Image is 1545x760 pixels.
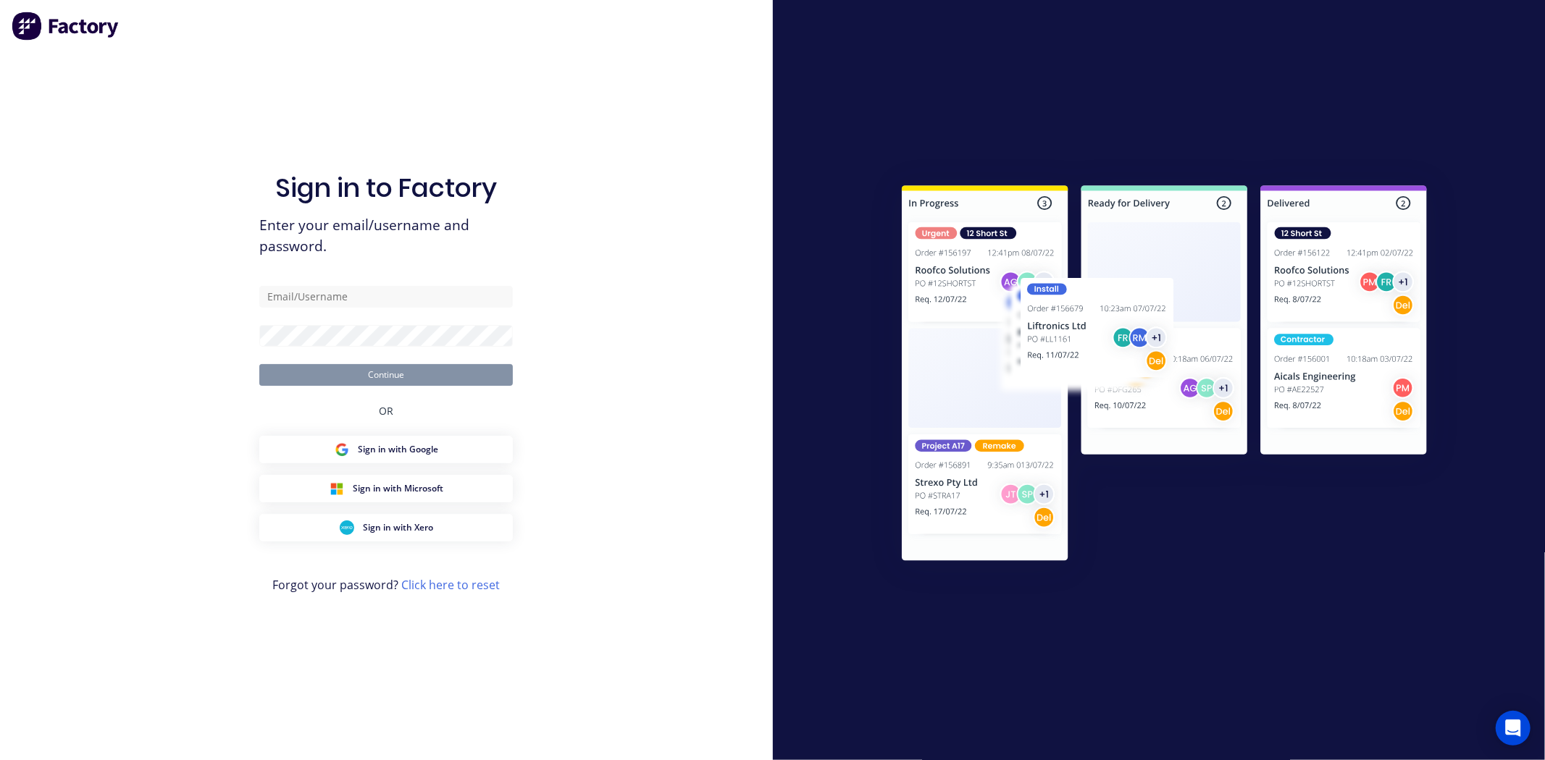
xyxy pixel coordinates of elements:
img: Xero Sign in [340,520,354,535]
span: Forgot your password? [272,576,500,594]
div: OR [379,386,393,436]
button: Continue [259,364,513,386]
input: Email/Username [259,286,513,308]
button: Google Sign inSign in with Google [259,436,513,463]
img: Google Sign in [335,442,349,457]
img: Factory [12,12,120,41]
span: Enter your email/username and password. [259,215,513,257]
h1: Sign in to Factory [275,172,497,203]
img: Sign in [870,156,1459,595]
button: Microsoft Sign inSign in with Microsoft [259,475,513,502]
span: Sign in with Xero [363,521,433,534]
img: Microsoft Sign in [330,481,344,496]
a: Click here to reset [401,577,500,593]
div: Open Intercom Messenger [1496,711,1531,746]
span: Sign in with Microsoft [353,482,443,495]
button: Xero Sign inSign in with Xero [259,514,513,541]
span: Sign in with Google [358,443,438,456]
